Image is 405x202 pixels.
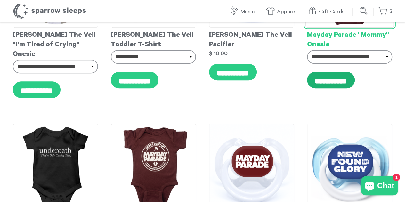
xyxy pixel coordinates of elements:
a: Gift Cards [308,5,348,19]
div: [PERSON_NAME] The Veil Toddler T-Shirt [111,28,196,50]
strong: $ 10.00 [209,51,228,56]
input: Submit [357,4,370,17]
h1: Sparrow Sleeps [13,3,86,19]
div: [PERSON_NAME] The Veil "I'm Tired of Crying" Onesie [13,28,98,60]
inbox-online-store-chat: Shopify online store chat [359,176,400,197]
a: Music [229,5,258,19]
a: Apparel [266,5,300,19]
div: [PERSON_NAME] The Veil Pacifier [209,28,294,50]
div: Mayday Parade "Mommy" Onesie [307,28,392,50]
a: 3 [378,5,392,19]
